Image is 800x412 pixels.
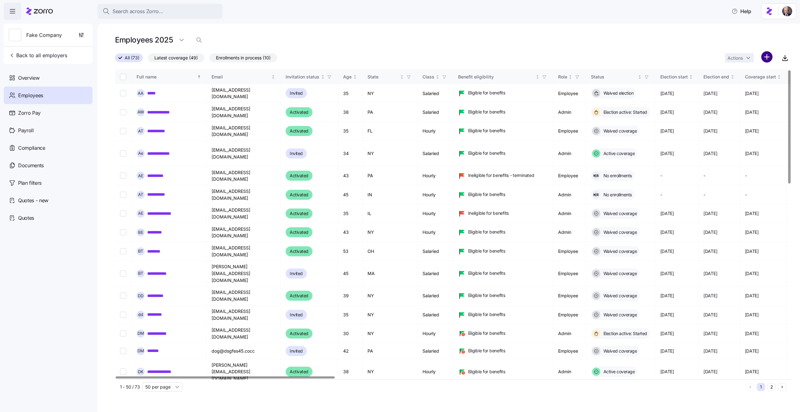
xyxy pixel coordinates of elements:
div: Invitation status [286,73,319,80]
span: [DATE] [660,128,674,134]
th: Coverage startNot sorted [740,70,787,84]
td: Hourly [417,204,453,223]
div: Not sorted [568,75,572,79]
button: Actions [725,53,754,63]
td: Admin [553,185,586,204]
input: Select record 1 [120,90,126,96]
td: [EMAIL_ADDRESS][DOMAIN_NAME] [207,103,281,122]
span: Plan filters [18,179,42,187]
span: [DATE] [703,150,717,157]
a: Employees [4,87,92,104]
span: [DATE] [660,293,674,299]
td: Employee [553,286,586,305]
h1: Employees 2025 [115,35,173,45]
span: Activated [290,108,308,116]
span: [DATE] [703,248,717,254]
td: Salaried [417,242,453,261]
td: IL [362,204,417,223]
span: Waived coverage [602,210,637,217]
span: [DATE] [745,128,759,134]
div: Election start [660,73,688,80]
a: Documents [4,157,92,174]
td: Employee [553,84,586,103]
span: Waived coverage [602,312,637,318]
div: Coverage start [745,73,776,80]
td: Admin [553,223,586,242]
div: Not sorted [535,75,540,79]
td: PA [362,103,417,122]
td: Employee [553,167,586,185]
span: [DATE] [745,369,759,375]
td: Employee [553,261,586,286]
span: 1 - 50 / 73 [120,384,140,390]
span: Activated [290,229,308,236]
span: [DATE] [703,330,717,337]
span: Ineligible for benefits [468,210,509,216]
th: RoleNot sorted [553,70,586,84]
input: Select all records [120,74,126,80]
span: Eligible for benefits [468,292,505,299]
a: Quotes - new [4,192,92,209]
td: Admin [553,324,586,343]
span: [DATE] [745,210,759,217]
td: Hourly [417,223,453,242]
span: Invited [290,347,303,355]
td: NY [362,141,417,167]
button: Back to all employers [6,49,70,62]
div: Sorted ascending [197,75,201,79]
div: Email [212,73,270,80]
td: 45 [338,185,362,204]
span: Activated [290,368,308,375]
td: Salaried [417,141,453,167]
span: Waived coverage [602,229,637,235]
td: Employee [553,305,586,324]
div: Full name [137,73,196,80]
input: Select record 6 [120,192,126,198]
button: Help [727,5,756,18]
td: NY [362,324,417,343]
span: [DATE] [745,348,759,354]
div: Age [343,73,352,80]
td: [PERSON_NAME][EMAIL_ADDRESS][DOMAIN_NAME] [207,261,281,286]
span: [DATE] [745,312,759,318]
td: Admin [553,141,586,167]
th: Election startNot sorted [655,70,699,84]
a: Payroll [4,122,92,139]
span: Waived coverage [602,248,637,254]
input: Select record 14 [120,348,126,354]
span: A E [138,211,143,215]
span: B T [138,249,143,253]
td: 30 [338,324,362,343]
th: AgeNot sorted [338,70,362,84]
span: [DATE] [660,312,674,318]
span: - [745,173,747,179]
span: [DATE] [660,348,674,354]
span: [DATE] [660,270,674,277]
th: StatusNot sorted [586,70,655,84]
td: Admin [553,103,586,122]
input: Select record 13 [120,330,126,337]
span: All (73) [125,54,139,62]
span: Activated [290,292,308,299]
td: IN [362,185,417,204]
span: [DATE] [745,90,759,97]
span: Activated [290,172,308,179]
td: 39 [338,286,362,305]
td: Hourly [417,122,453,141]
span: Election active: Started [602,109,647,115]
td: MA [362,261,417,286]
td: Salaried [417,305,453,324]
span: [DATE] [703,229,717,235]
td: Hourly [417,359,453,385]
td: 42 [338,343,362,359]
input: Select record 9 [120,248,126,254]
button: Previous page [746,383,754,391]
span: Eligible for benefits [468,369,505,375]
span: D K [138,370,143,374]
span: d d [138,313,143,317]
span: [DATE] [745,109,759,115]
span: B T [138,271,143,275]
td: dog@dsgfes45.cocc [207,343,281,359]
a: Compliance [4,139,92,157]
th: Election endNot sorted [698,70,740,84]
